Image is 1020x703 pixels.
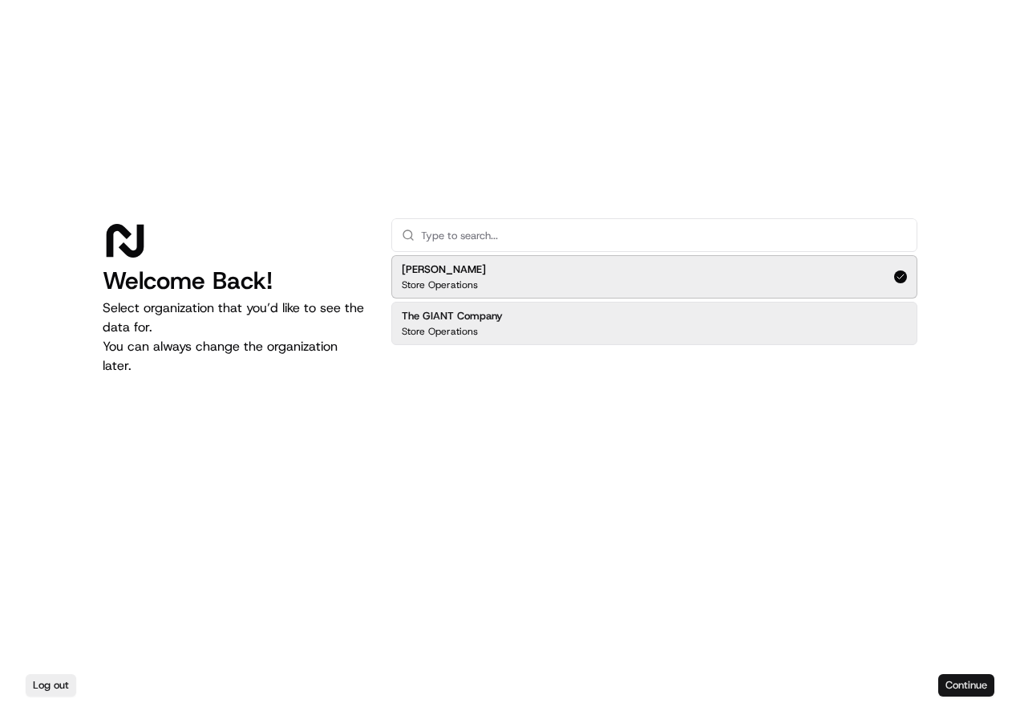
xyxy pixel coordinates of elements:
[938,674,994,697] button: Continue
[402,325,478,338] p: Store Operations
[402,309,503,323] h2: The GIANT Company
[391,252,917,348] div: Suggestions
[421,219,907,251] input: Type to search...
[26,674,76,697] button: Log out
[402,278,478,291] p: Store Operations
[402,262,486,277] h2: [PERSON_NAME]
[103,299,366,376] p: Select organization that you’d like to see the data for. You can always change the organization l...
[103,266,366,295] h1: Welcome Back!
